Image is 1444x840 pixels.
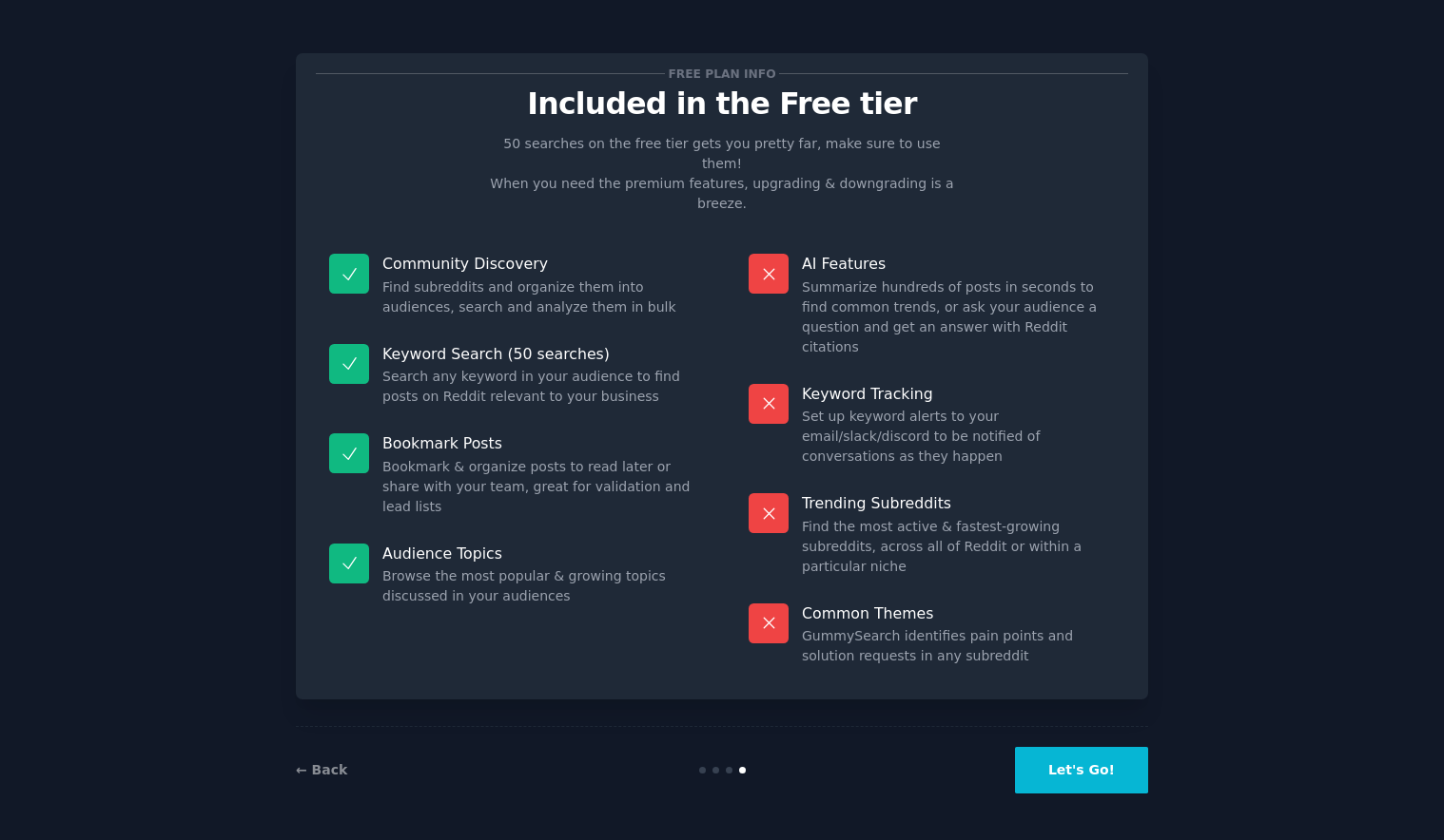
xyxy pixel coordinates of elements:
p: Keyword Tracking [802,384,1115,404]
p: Bookmark Posts [382,433,695,453]
p: Community Discovery [382,254,695,274]
p: Common Themes [802,603,1115,623]
button: Let's Go! [1015,747,1148,793]
p: Included in the Free tier [316,87,1128,121]
dd: Set up keyword alerts to your email/slack/discord to be notified of conversations as they happen [802,407,1115,467]
p: Keyword Search (50 searches) [382,344,695,364]
dd: Browse the most popular & growing topics discussed in your audiences [382,566,695,606]
dd: Bookmark & organize posts to read later or share with your team, great for validation and lead lists [382,457,695,517]
p: Audience Topics [382,544,695,563]
p: AI Features [802,254,1115,274]
dd: Search any keyword in your audience to find posts on Reddit relevant to your business [382,367,695,407]
p: Trending Subreddits [802,493,1115,513]
dd: Find the most active & fastest-growing subreddits, across all of Reddit or within a particular niche [802,517,1115,577]
dd: Find subreddits and organize them into audiences, search and analyze them in bulk [382,277,695,317]
a: ← Back [296,762,347,777]
p: 50 searches on the free tier gets you pretty far, make sure to use them! When you need the premiu... [482,134,962,214]
span: Free plan info [665,64,779,84]
dd: Summarize hundreds of posts in seconds to find common trends, or ask your audience a question and... [802,277,1115,357]
dd: GummySearch identifies pain points and solution requests in any subreddit [802,626,1115,666]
